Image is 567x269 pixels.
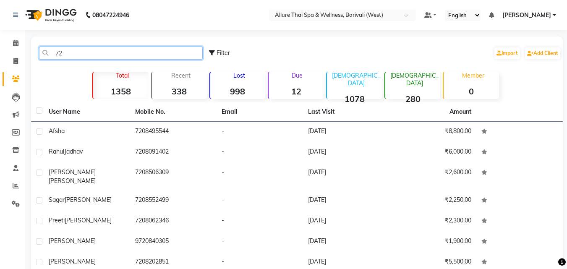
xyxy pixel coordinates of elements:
strong: 12 [269,86,324,97]
p: Lost [214,72,265,79]
td: 7208495544 [130,122,217,142]
td: ₹1,900.00 [390,232,476,252]
td: - [217,232,303,252]
strong: 280 [385,94,440,104]
strong: 338 [152,86,207,97]
span: [PERSON_NAME] [49,237,96,245]
span: [PERSON_NAME] [49,168,96,176]
p: Due [270,72,324,79]
img: logo [21,3,79,27]
td: 7208091402 [130,142,217,163]
span: [PERSON_NAME] [49,177,96,185]
span: Jadhav [64,148,83,155]
strong: 1078 [327,94,382,104]
a: Import [494,47,520,59]
strong: 1358 [93,86,148,97]
p: [DEMOGRAPHIC_DATA] [330,72,382,87]
span: [PERSON_NAME] [502,11,551,20]
a: Add Client [525,47,560,59]
td: ₹8,800.00 [390,122,476,142]
span: [PERSON_NAME] [65,196,112,204]
td: [DATE] [303,211,389,232]
strong: 0 [444,86,499,97]
span: [PERSON_NAME] [65,217,112,224]
td: ₹2,250.00 [390,191,476,211]
td: - [217,191,303,211]
th: User Name [44,102,130,122]
p: Total [97,72,148,79]
th: Mobile No. [130,102,217,122]
td: - [217,142,303,163]
th: Amount [444,102,476,121]
p: Recent [155,72,207,79]
td: - [217,122,303,142]
td: - [217,163,303,191]
span: Rahul [49,148,64,155]
span: Afsha [49,127,65,135]
td: [DATE] [303,232,389,252]
b: 08047224946 [92,3,129,27]
td: [DATE] [303,191,389,211]
td: 9720840305 [130,232,217,252]
td: 7208062346 [130,211,217,232]
td: [DATE] [303,122,389,142]
td: ₹6,000.00 [390,142,476,163]
td: [DATE] [303,142,389,163]
p: [DEMOGRAPHIC_DATA] [389,72,440,87]
td: - [217,211,303,232]
span: Preeti [49,217,65,224]
td: 7208552499 [130,191,217,211]
td: 7208506309 [130,163,217,191]
th: Email [217,102,303,122]
th: Last Visit [303,102,389,122]
span: [PERSON_NAME] [49,258,96,265]
td: ₹2,600.00 [390,163,476,191]
td: ₹2,300.00 [390,211,476,232]
strong: 998 [210,86,265,97]
span: Sagar [49,196,65,204]
input: Search by Name/Mobile/Email/Code [39,47,203,60]
p: Member [447,72,499,79]
span: Filter [217,49,230,57]
td: [DATE] [303,163,389,191]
